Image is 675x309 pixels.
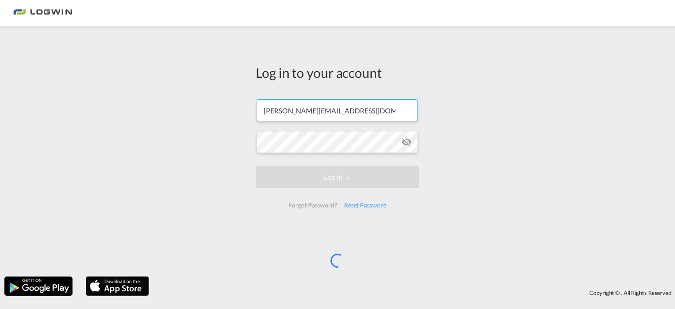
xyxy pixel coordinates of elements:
[401,137,412,147] md-icon: icon-eye-off
[85,276,150,297] img: apple.png
[13,4,73,23] img: bc73a0e0d8c111efacd525e4c8ad7d32.png
[257,99,418,121] input: Enter email/phone number
[4,276,73,297] img: google.png
[256,166,419,188] button: LOGIN
[285,197,340,213] div: Forgot Password?
[341,197,390,213] div: Reset Password
[256,63,419,82] div: Log in to your account
[153,285,675,300] div: Copyright © . All Rights Reserved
